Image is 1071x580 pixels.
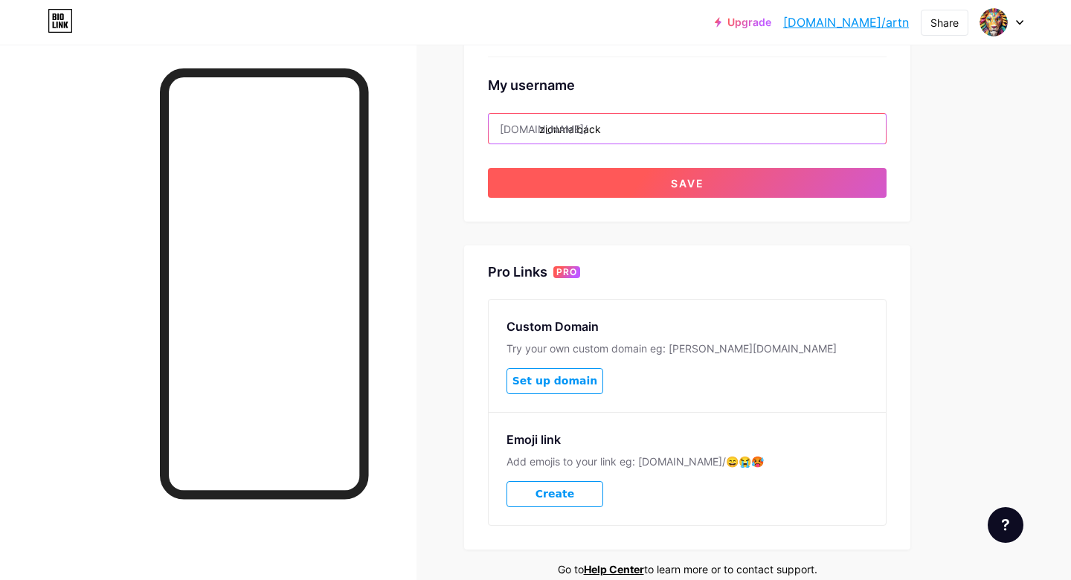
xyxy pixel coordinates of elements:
span: Save [671,177,704,190]
span: Set up domain [512,375,597,387]
button: Create [506,481,603,507]
div: Go to to learn more or to contact support. [464,561,910,577]
img: Ary Correia Filho [980,8,1008,36]
div: Emoji link [506,431,868,448]
div: My username [488,75,887,95]
div: Try your own custom domain eg: [PERSON_NAME][DOMAIN_NAME] [506,341,868,356]
a: Help Center [584,563,644,576]
div: Share [930,15,959,30]
a: [DOMAIN_NAME]/artn [783,13,909,31]
button: Save [488,168,887,198]
span: Create [535,488,574,500]
input: username [489,114,886,144]
div: Pro Links [488,263,547,281]
button: Set up domain [506,368,603,394]
span: PRO [556,266,577,278]
a: Upgrade [715,16,771,28]
div: [DOMAIN_NAME]/ [500,121,588,137]
div: Custom Domain [506,318,868,335]
div: Add emojis to your link eg: [DOMAIN_NAME]/😄😭🥵 [506,454,868,469]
